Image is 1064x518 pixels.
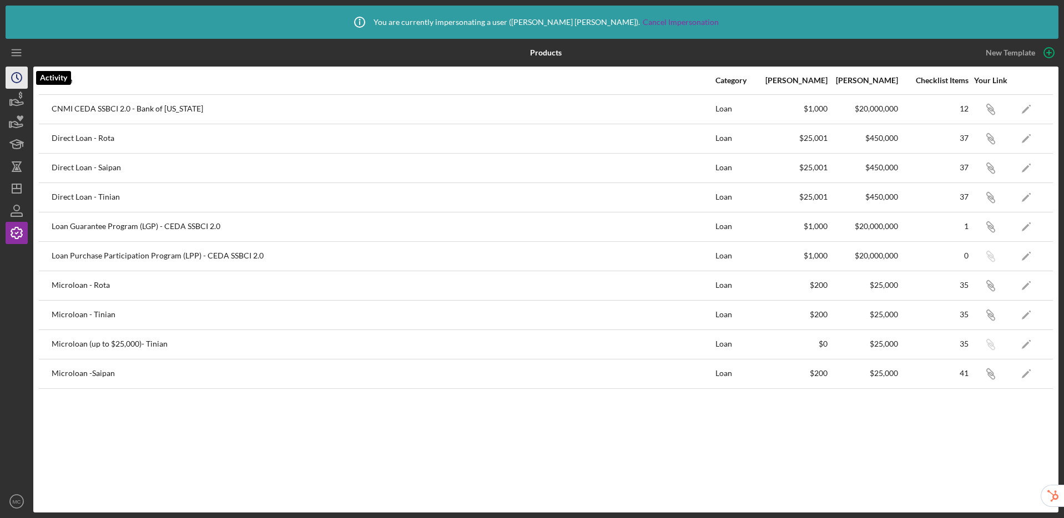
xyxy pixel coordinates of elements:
[52,360,714,388] div: Microloan -Saipan
[758,192,828,201] div: $25,001
[899,222,969,231] div: 1
[829,222,898,231] div: $20,000,000
[758,76,828,85] div: [PERSON_NAME]
[829,192,898,201] div: $450,000
[346,8,719,36] div: You are currently impersonating a user ( [PERSON_NAME] [PERSON_NAME] ).
[6,490,28,512] button: MC
[758,251,828,260] div: $1,000
[52,184,714,211] div: Direct Loan - Tinian
[829,163,898,172] div: $450,000
[899,251,969,260] div: 0
[758,339,828,348] div: $0
[829,251,898,260] div: $20,000,000
[970,76,1011,85] div: Your Link
[13,499,21,505] text: MC
[52,213,714,241] div: Loan Guarantee Program (LGP) - CEDA SSBCI 2.0
[829,76,898,85] div: [PERSON_NAME]
[52,272,714,299] div: Microloan - Rota
[899,369,969,378] div: 41
[829,339,898,348] div: $25,000
[715,184,757,211] div: Loan
[829,281,898,290] div: $25,000
[979,44,1058,61] button: New Template
[829,104,898,113] div: $20,000,000
[715,360,757,388] div: Loan
[530,48,562,57] b: Products
[643,18,719,27] a: Cancel Impersonation
[758,310,828,319] div: $200
[758,163,828,172] div: $25,001
[52,301,714,329] div: Microloan - Tinian
[52,125,714,153] div: Direct Loan - Rota
[899,339,969,348] div: 35
[715,95,757,123] div: Loan
[829,134,898,143] div: $450,000
[715,242,757,270] div: Loan
[986,44,1035,61] div: New Template
[715,125,757,153] div: Loan
[899,192,969,201] div: 37
[52,76,714,85] div: Name
[715,213,757,241] div: Loan
[715,154,757,182] div: Loan
[899,76,969,85] div: Checklist Items
[52,242,714,270] div: Loan Purchase Participation Program (LPP) - CEDA SSBCI 2.0
[758,369,828,378] div: $200
[758,281,828,290] div: $200
[758,104,828,113] div: $1,000
[52,331,714,358] div: Microloan (up to $25,000)- Tinian
[829,310,898,319] div: $25,000
[899,163,969,172] div: 37
[715,301,757,329] div: Loan
[899,134,969,143] div: 37
[899,281,969,290] div: 35
[52,95,714,123] div: CNMI CEDA SSBCI 2.0 - Bank of [US_STATE]
[829,369,898,378] div: $25,000
[758,134,828,143] div: $25,001
[899,104,969,113] div: 12
[758,222,828,231] div: $1,000
[899,310,969,319] div: 35
[52,154,714,182] div: Direct Loan - Saipan
[715,331,757,358] div: Loan
[715,272,757,299] div: Loan
[715,76,757,85] div: Category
